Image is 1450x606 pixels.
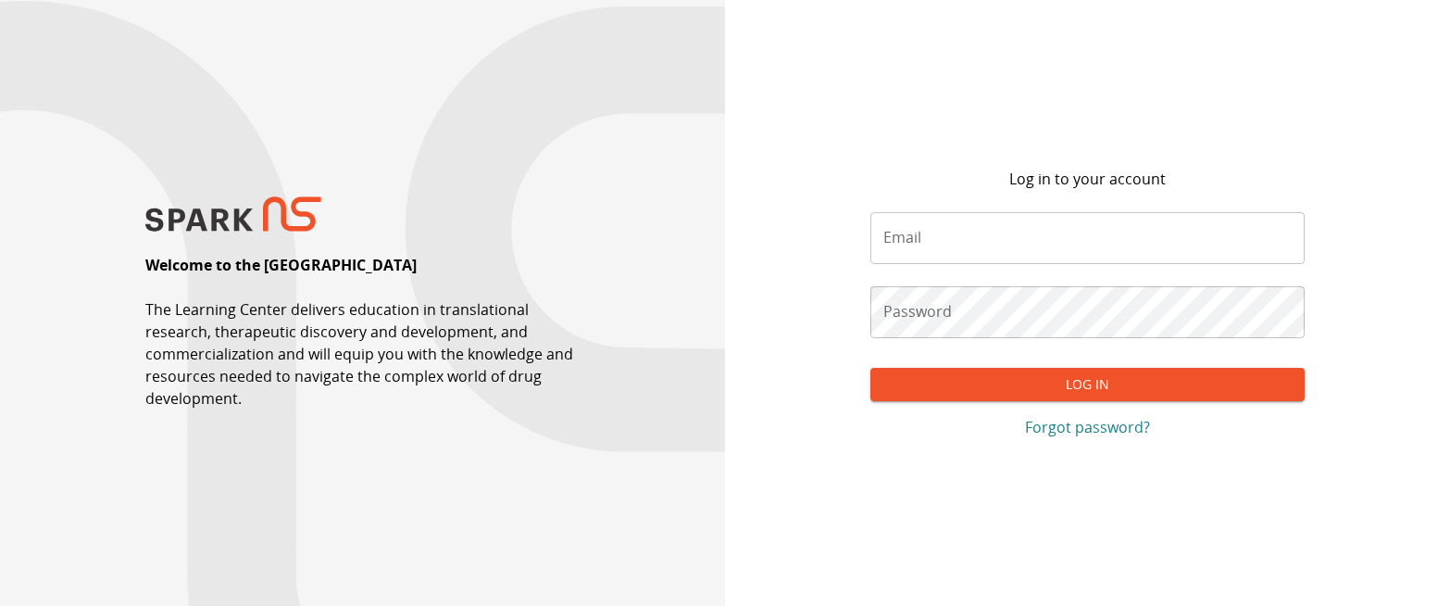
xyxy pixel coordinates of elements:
button: Log In [870,368,1306,402]
p: Log in to your account [1009,168,1166,190]
p: The Learning Center delivers education in translational research, therapeutic discovery and devel... [145,298,581,410]
img: SPARK NS [145,196,321,233]
a: Forgot password? [870,416,1306,438]
p: Welcome to the [GEOGRAPHIC_DATA] [145,254,417,276]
